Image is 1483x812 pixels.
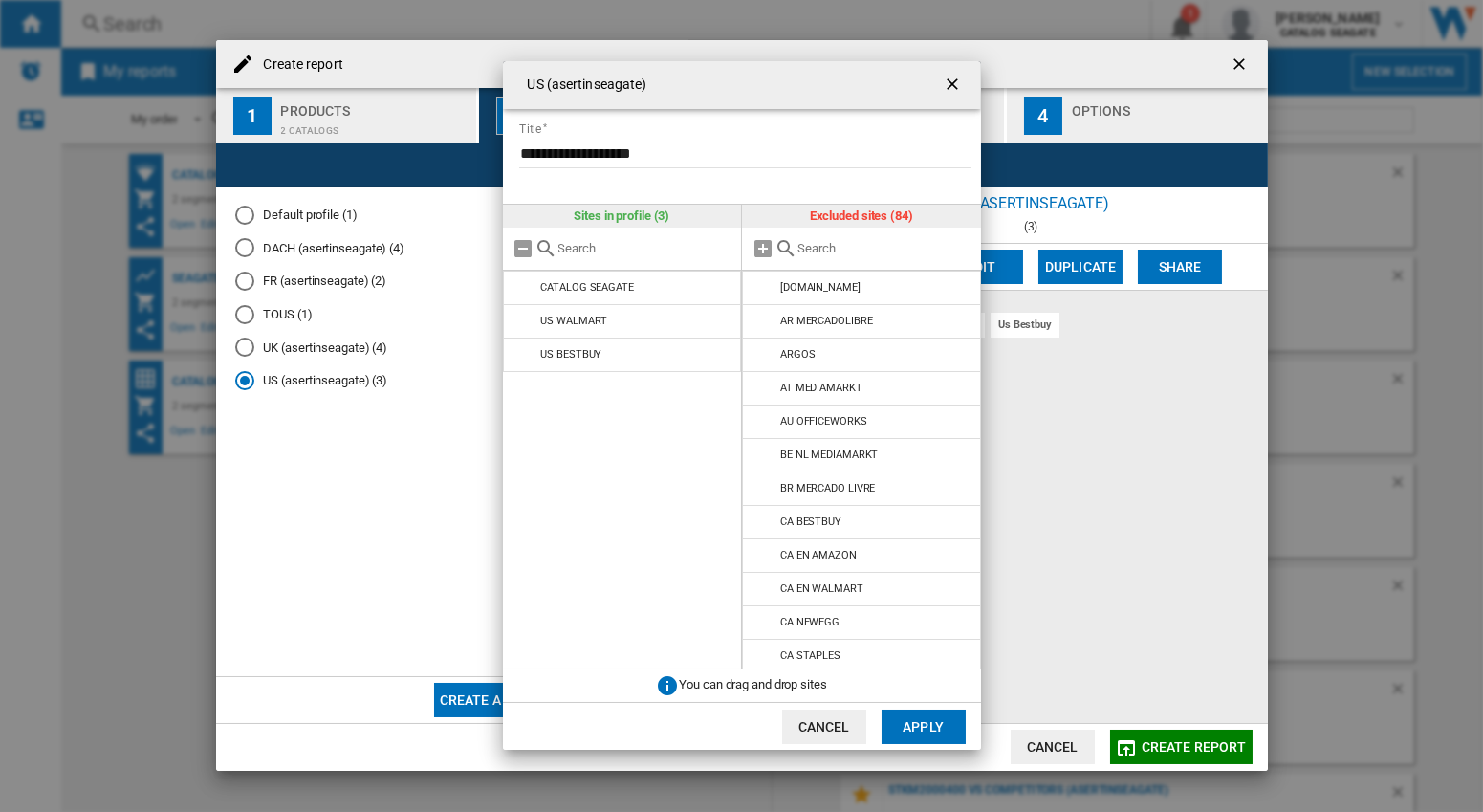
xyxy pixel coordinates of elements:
[742,205,981,228] div: Excluded sites (84)
[780,415,867,428] div: AU OFFICEWORKS
[882,710,966,744] button: Apply
[780,449,878,461] div: BE NL MEDIAMARKT
[780,315,873,327] div: AR MERCADOLIBRE
[513,237,535,260] md-icon: Remove all
[935,66,973,104] button: getI18NText('BUTTONS.CLOSE_DIALOG')
[780,348,816,361] div: ARGOS
[503,205,742,228] div: Sites in profile (3)
[780,549,857,561] div: CA EN AMAZON
[780,516,841,528] div: CA BESTBUY
[518,76,647,95] h4: US (asertinseagate)
[780,382,862,394] div: AT MEDIAMARKT
[780,582,863,595] div: CA EN WALMART
[780,482,875,494] div: BR MERCADO LIVRE
[782,710,866,744] button: Cancel
[752,237,774,260] md-icon: Add all
[943,75,966,98] ng-md-icon: getI18NText('BUTTONS.CLOSE_DIALOG')
[780,649,840,662] div: CA STAPLES
[558,241,732,255] input: Search
[540,348,601,361] div: US BESTBUY
[540,315,607,327] div: US WALMART
[797,241,971,255] input: Search
[679,678,826,692] span: You can drag and drop sites
[780,616,840,628] div: CA NEWEGG
[780,281,861,294] div: [DOMAIN_NAME]
[540,281,634,294] div: CATALOG SEAGATE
